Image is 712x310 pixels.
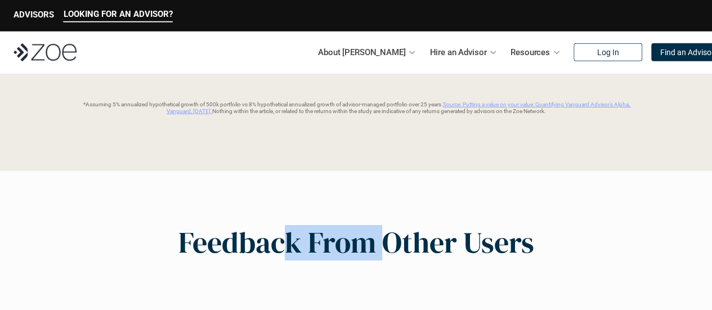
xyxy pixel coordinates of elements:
p: ADVISORS [14,10,54,20]
p: About [PERSON_NAME] [318,44,405,61]
p: LOOKING FOR AN ADVISOR? [64,9,173,19]
p: Resources [511,44,550,61]
p: Log In [597,48,619,57]
p: *Assuming 5% annualized hypothetical growth of 500k portfolio vs 8% hypothetical annualized growt... [75,101,638,115]
a: Source: Putting a value on your value: Quantifying Vanguard Advisor’s Alpha, Vanguard, [DATE]. [167,101,631,114]
h2: Feedback From Other Users [178,225,534,260]
p: Hire an Advisor [429,44,486,61]
a: Log In [574,43,642,61]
